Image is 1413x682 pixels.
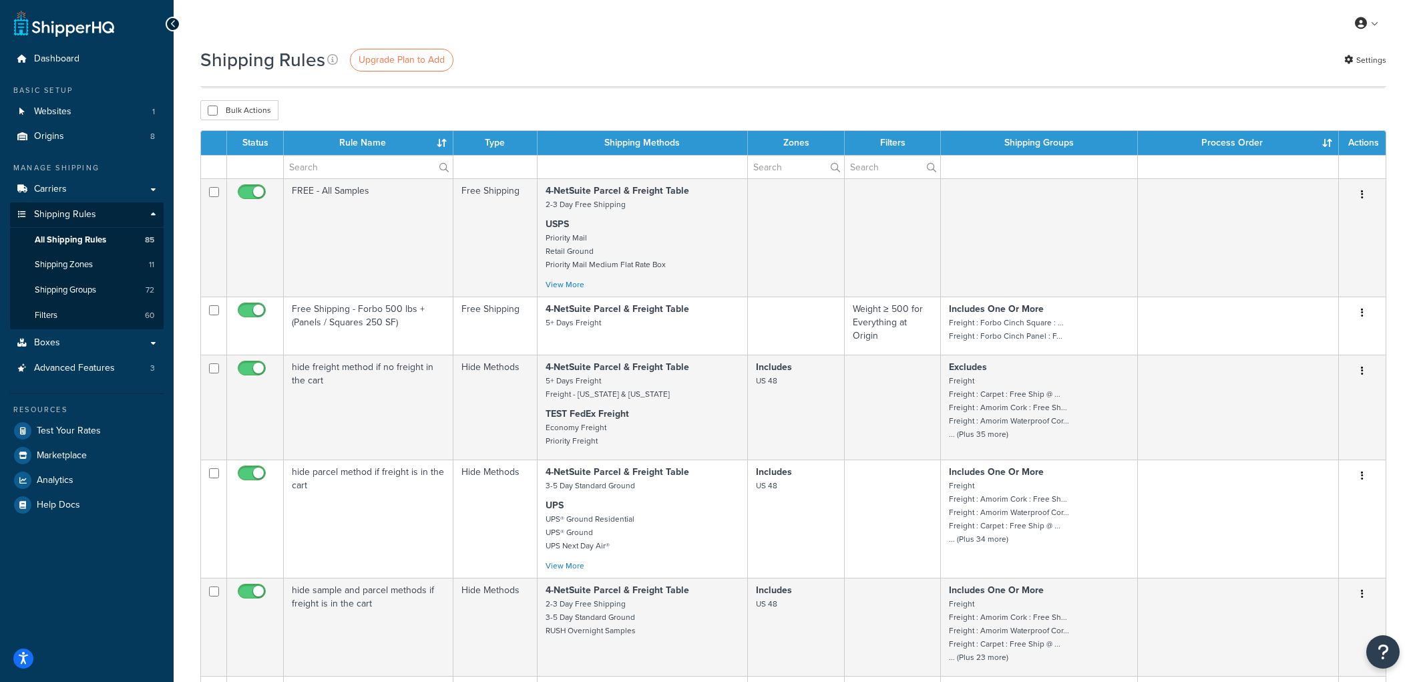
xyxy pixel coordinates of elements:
span: Upgrade Plan to Add [359,53,445,67]
a: Dashboard [10,47,164,71]
div: Basic Setup [10,85,164,96]
td: FREE - All Samples [284,178,453,297]
a: Shipping Zones 11 [10,252,164,277]
a: ShipperHQ Home [14,10,114,37]
a: View More [546,279,584,291]
span: 1 [152,106,155,118]
strong: USPS [546,217,569,231]
a: Shipping Groups 72 [10,278,164,303]
li: Test Your Rates [10,419,164,443]
span: 11 [149,259,154,271]
a: Analytics [10,468,164,492]
a: Shipping Rules [10,202,164,227]
th: Actions [1339,131,1386,155]
td: Free Shipping - Forbo 500 lbs + (Panels / Squares 250 SF) [284,297,453,355]
th: Zones [748,131,845,155]
li: Advanced Features [10,356,164,381]
li: Shipping Zones [10,252,164,277]
small: 2-3 Day Free Shipping [546,198,626,210]
input: Search [748,156,844,178]
a: All Shipping Rules 85 [10,228,164,252]
span: 8 [150,131,155,142]
li: Origins [10,124,164,149]
span: 3 [150,363,155,374]
li: All Shipping Rules [10,228,164,252]
small: UPS® Ground Residential UPS® Ground UPS Next Day Air® [546,513,634,552]
a: Boxes [10,331,164,355]
td: Free Shipping [453,297,538,355]
li: Filters [10,303,164,328]
span: 60 [145,310,154,321]
small: 2-3 Day Free Shipping 3-5 Day Standard Ground RUSH Overnight Samples [546,598,636,637]
span: Analytics [37,475,73,486]
td: Weight ≥ 500 for Everything at Origin [845,297,941,355]
strong: Includes One Or More [949,465,1044,479]
strong: 4-NetSuite Parcel & Freight Table [546,583,689,597]
th: Rule Name : activate to sort column ascending [284,131,453,155]
a: Websites 1 [10,100,164,124]
div: Manage Shipping [10,162,164,174]
small: Freight : Forbo Cinch Square : ... Freight : Forbo Cinch Panel : F... [949,317,1064,342]
th: Shipping Methods [538,131,748,155]
a: Settings [1344,51,1386,69]
span: Carriers [34,184,67,195]
a: Upgrade Plan to Add [350,49,453,71]
span: Marketplace [37,450,87,462]
strong: UPS [546,498,564,512]
li: Websites [10,100,164,124]
li: Shipping Groups [10,278,164,303]
span: Origins [34,131,64,142]
small: US 48 [756,598,777,610]
td: hide parcel method if freight is in the cart [284,460,453,578]
button: Open Resource Center [1366,635,1400,669]
strong: Includes [756,465,792,479]
span: Boxes [34,337,60,349]
small: 5+ Days Freight [546,317,601,329]
span: All Shipping Rules [35,234,106,246]
strong: 4-NetSuite Parcel & Freight Table [546,360,689,374]
small: 3-5 Day Standard Ground [546,480,635,492]
a: Help Docs [10,493,164,517]
span: Filters [35,310,57,321]
strong: Includes One Or More [949,302,1044,316]
small: 5+ Days Freight Freight - [US_STATE] & [US_STATE] [546,375,670,400]
a: Marketplace [10,444,164,468]
small: US 48 [756,480,777,492]
span: Dashboard [34,53,79,65]
span: Test Your Rates [37,425,101,437]
th: Process Order : activate to sort column ascending [1138,131,1339,155]
small: Economy Freight Priority Freight [546,421,606,447]
a: Carriers [10,177,164,202]
span: 85 [145,234,154,246]
a: Filters 60 [10,303,164,328]
a: Advanced Features 3 [10,356,164,381]
td: Hide Methods [453,460,538,578]
li: Shipping Rules [10,202,164,329]
td: hide sample and parcel methods if freight is in the cart [284,578,453,676]
span: Websites [34,106,71,118]
strong: Includes One Or More [949,583,1044,597]
strong: 4-NetSuite Parcel & Freight Table [546,465,689,479]
strong: Includes [756,360,792,374]
strong: Excludes [949,360,987,374]
td: Hide Methods [453,578,538,676]
span: Shipping Groups [35,285,96,296]
small: US 48 [756,375,777,387]
span: Shipping Rules [34,209,96,220]
th: Filters [845,131,941,155]
td: Hide Methods [453,355,538,460]
th: Type [453,131,538,155]
span: Shipping Zones [35,259,93,271]
small: Freight Freight : Carpet : Free Ship @ ... Freight : Amorim Cork : Free Sh... Freight : Amorim Wa... [949,375,1069,440]
h1: Shipping Rules [200,47,325,73]
strong: TEST FedEx Freight [546,407,629,421]
th: Shipping Groups [941,131,1138,155]
strong: 4-NetSuite Parcel & Freight Table [546,302,689,316]
a: Origins 8 [10,124,164,149]
strong: 4-NetSuite Parcel & Freight Table [546,184,689,198]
